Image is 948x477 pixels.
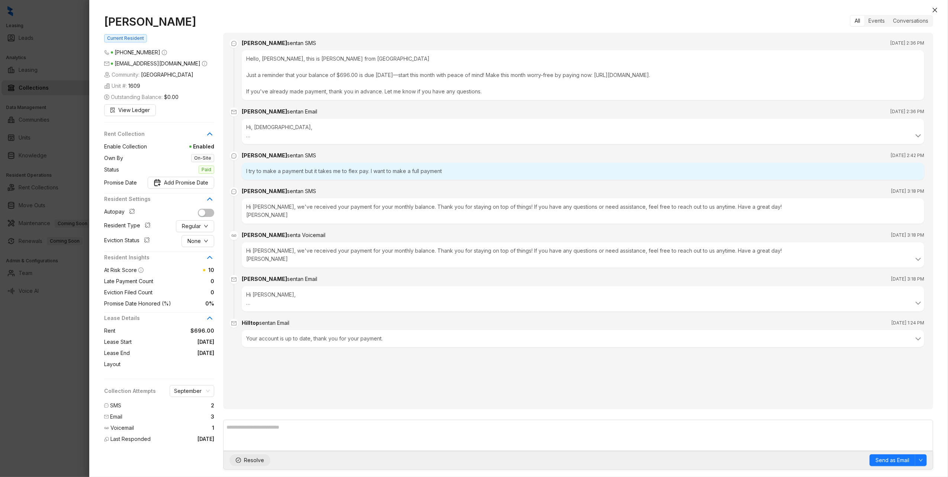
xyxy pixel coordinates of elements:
[110,424,134,432] span: Voicemail
[181,235,214,247] button: Nonedown
[110,435,151,443] span: Last Responded
[242,39,316,47] div: [PERSON_NAME]
[891,275,924,283] span: [DATE] 3:18 PM
[104,179,137,187] span: Promise Date
[104,338,132,346] span: Lease Start
[890,39,924,47] span: [DATE] 2:36 PM
[204,224,208,228] span: down
[104,360,120,368] span: Layout
[148,177,214,189] button: Promise DateAdd Promise Date
[153,277,214,285] span: 0
[242,50,924,100] div: Hello, [PERSON_NAME], this is [PERSON_NAME] from [GEOGRAPHIC_DATA] Just a reminder that your bala...
[104,195,214,208] div: Resident Settings
[104,195,205,203] span: Resident Settings
[870,454,915,466] button: Send as Email
[152,288,214,297] span: 0
[104,314,205,322] span: Lease Details
[287,40,316,46] span: sent an SMS
[287,108,317,115] span: sent an Email
[104,267,137,273] span: At Risk Score
[202,61,207,66] span: info-circle
[246,334,920,343] div: Your account is up to date, thank you for your payment.
[104,253,214,266] div: Resident Insights
[242,319,289,327] div: Hilltop
[208,267,214,273] span: 10
[171,300,214,308] span: 0%
[141,71,193,79] span: [GEOGRAPHIC_DATA]
[104,253,205,262] span: Resident Insights
[130,349,214,357] span: [DATE]
[242,231,325,239] div: [PERSON_NAME]
[104,93,179,101] span: Outstanding Balance:
[132,338,214,346] span: [DATE]
[104,288,152,297] span: Eviction Filed Count
[242,163,924,180] div: I try to make a payment but it takes me to flex pay. I want to make a full payment
[138,268,144,273] span: info-circle
[287,188,316,194] span: sent an SMS
[154,179,161,186] img: Promise Date
[197,435,214,443] span: [DATE]
[242,108,317,116] div: [PERSON_NAME]
[287,152,316,159] span: sent an SMS
[891,188,924,195] span: [DATE] 3:18 PM
[229,319,238,328] span: mail
[115,60,200,67] span: [EMAIL_ADDRESS][DOMAIN_NAME]
[104,208,138,217] div: Autopay
[891,152,924,159] span: [DATE] 2:42 PM
[104,403,109,408] span: message
[104,426,109,430] img: Voicemail Icon
[115,327,214,335] span: $696.00
[164,179,208,187] span: Add Promise Date
[104,349,130,357] span: Lease End
[889,16,932,26] div: Conversations
[164,93,179,101] span: $0.00
[104,143,147,151] span: Enable Collection
[147,143,214,151] span: Enabled
[104,15,214,28] h1: [PERSON_NAME]
[242,151,316,160] div: [PERSON_NAME]
[128,82,140,90] span: 1609
[191,154,214,162] span: On-Site
[287,276,317,282] span: sent an Email
[851,16,864,26] div: All
[229,275,238,284] span: mail
[891,319,924,327] span: [DATE] 1:24 PM
[246,291,920,307] div: Hi [PERSON_NAME], We're happy to confirm that we've received your payment for your monthly balanc...
[104,277,153,285] span: Late Payment Count
[229,151,238,160] span: message
[236,458,241,463] span: check-circle
[104,82,140,90] span: Unit #:
[211,413,214,421] span: 3
[104,95,109,100] span: dollar
[110,108,115,113] span: file-search
[242,275,317,283] div: [PERSON_NAME]
[104,50,109,55] span: phone
[259,320,289,326] span: sent an Email
[229,108,238,116] span: mail
[104,130,205,138] span: Rent Collection
[246,247,920,263] div: Hi [PERSON_NAME], we've received your payment for your monthly balance. Thank you for staying on ...
[104,300,171,308] span: Promise Date Honored (%)
[229,187,238,196] span: message
[162,50,167,55] span: info-circle
[187,237,201,245] span: None
[287,232,325,238] span: sent a Voicemail
[890,108,924,115] span: [DATE] 2:36 PM
[104,130,214,143] div: Rent Collection
[182,222,201,230] span: Regular
[104,154,123,162] span: Own By
[211,401,214,410] span: 2
[864,16,889,26] div: Events
[199,166,214,174] span: Paid
[104,437,109,442] img: Last Responded Icon
[242,198,924,224] div: Hi [PERSON_NAME], we've received your payment for your monthly balance. Thank you for staying on ...
[104,414,109,419] span: mail
[104,327,115,335] span: Rent
[104,61,109,66] span: mail
[104,71,193,79] span: Community:
[242,187,316,195] div: [PERSON_NAME]
[931,6,939,15] button: Close
[110,401,121,410] span: SMS
[932,7,938,13] span: close
[115,49,160,55] span: [PHONE_NUMBER]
